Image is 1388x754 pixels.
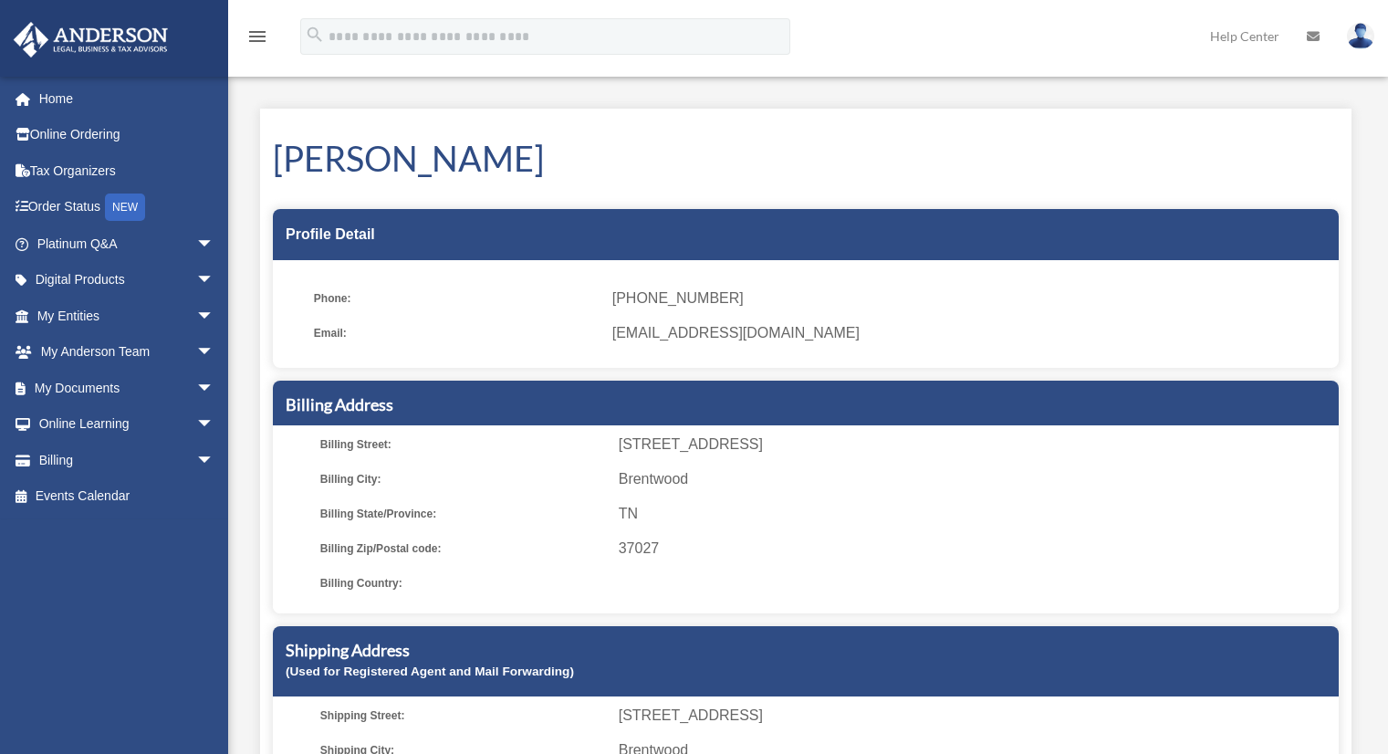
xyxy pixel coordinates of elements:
span: Email: [314,320,600,346]
a: Tax Organizers [13,152,242,189]
a: Digital Productsarrow_drop_down [13,262,242,298]
span: 37027 [619,536,1332,561]
h5: Billing Address [286,393,1326,416]
a: menu [246,32,268,47]
span: arrow_drop_down [196,370,233,407]
i: search [305,25,325,45]
a: Events Calendar [13,478,242,515]
span: arrow_drop_down [196,406,233,444]
span: Billing Country: [320,571,606,596]
span: Billing City: [320,466,606,492]
a: Platinum Q&Aarrow_drop_down [13,225,242,262]
a: Online Ordering [13,117,242,153]
a: Billingarrow_drop_down [13,442,242,478]
span: Phone: [314,286,600,311]
span: [PHONE_NUMBER] [612,286,1326,311]
span: arrow_drop_down [196,298,233,335]
div: Profile Detail [273,209,1339,260]
h1: [PERSON_NAME] [273,134,1339,183]
a: My Anderson Teamarrow_drop_down [13,334,242,371]
span: TN [619,501,1332,527]
a: Order StatusNEW [13,189,242,226]
span: Billing Zip/Postal code: [320,536,606,561]
span: Billing Street: [320,432,606,457]
span: Brentwood [619,466,1332,492]
i: menu [246,26,268,47]
span: [EMAIL_ADDRESS][DOMAIN_NAME] [612,320,1326,346]
span: Shipping Street: [320,703,606,728]
img: Anderson Advisors Platinum Portal [8,22,173,58]
div: NEW [105,194,145,221]
h5: Shipping Address [286,639,1326,662]
a: My Entitiesarrow_drop_down [13,298,242,334]
span: [STREET_ADDRESS] [619,703,1332,728]
span: arrow_drop_down [196,442,233,479]
span: [STREET_ADDRESS] [619,432,1332,457]
a: Online Learningarrow_drop_down [13,406,242,443]
span: arrow_drop_down [196,334,233,372]
span: Billing State/Province: [320,501,606,527]
a: Home [13,80,242,117]
small: (Used for Registered Agent and Mail Forwarding) [286,665,574,678]
a: My Documentsarrow_drop_down [13,370,242,406]
span: arrow_drop_down [196,225,233,263]
img: User Pic [1347,23,1374,49]
span: arrow_drop_down [196,262,233,299]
